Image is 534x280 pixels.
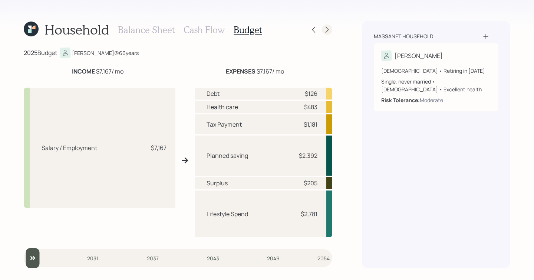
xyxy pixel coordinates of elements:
h1: Household [44,22,109,38]
b: EXPENSES [226,67,256,75]
div: $1,181 [304,120,317,129]
div: Salary / Employment [42,143,97,152]
div: Surplus [207,179,228,188]
div: [PERSON_NAME] [395,51,443,60]
div: [DEMOGRAPHIC_DATA] • Retiring in [DATE] [381,67,491,75]
div: $2,781 [301,209,317,218]
div: Lifestyle Spend [207,209,248,218]
div: Health care [207,102,238,111]
h3: Budget [234,25,262,35]
div: Massanet household [374,33,433,40]
div: [PERSON_NAME] @ 66 years [72,49,139,57]
div: Tax Payment [207,120,242,129]
h3: Balance Sheet [118,25,175,35]
div: $126 [305,89,317,98]
div: Single, never married • [DEMOGRAPHIC_DATA] • Excellent health [381,78,491,93]
div: $483 [304,102,317,111]
div: 2025 Budget [24,48,57,57]
div: $2,392 [299,151,317,160]
b: INCOME [72,67,95,75]
h3: Cash Flow [184,25,225,35]
div: $205 [304,179,317,188]
div: Planned saving [207,151,248,160]
div: $7,167 / mo [72,67,123,76]
div: Moderate [420,96,443,104]
div: Debt [207,89,220,98]
div: $7,167 / mo [226,67,284,76]
b: Risk Tolerance: [381,97,420,104]
div: $7,167 [151,143,167,152]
